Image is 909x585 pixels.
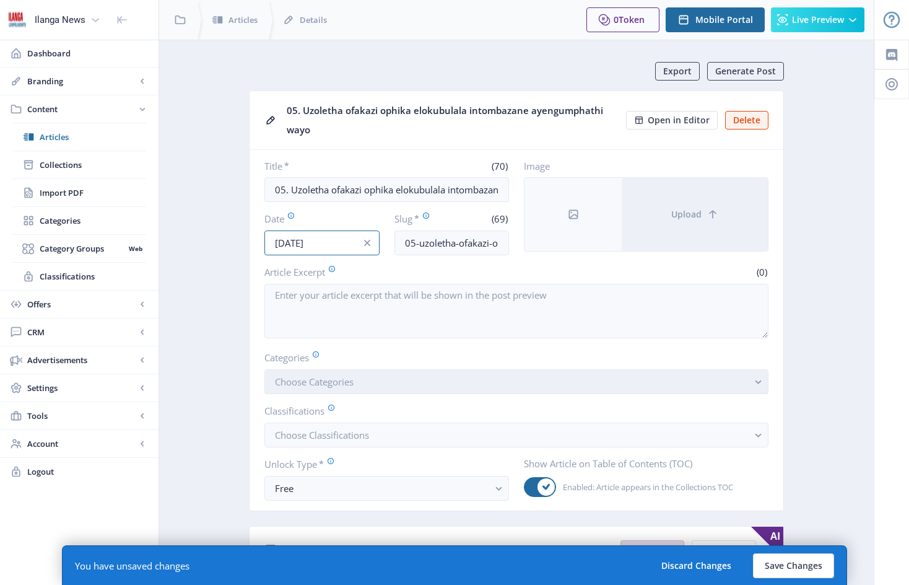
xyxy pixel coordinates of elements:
span: (70) [490,160,509,172]
span: Generate [640,545,679,555]
span: Text-to-Speech [287,543,354,555]
button: Generate Post [707,62,784,81]
span: Generate Post [715,66,776,76]
span: Settings [27,382,136,394]
span: Articles [40,131,146,143]
label: Show Article on Table of Contents (TOC) [524,457,759,470]
a: Categories [12,207,146,234]
a: Classifications [12,263,146,290]
button: Export [655,62,700,81]
button: 0Token [586,7,659,32]
span: Token [619,14,645,25]
a: Category GroupsWeb [12,235,146,262]
label: Article Excerpt [264,265,511,279]
label: Unlock Type [264,457,499,471]
span: Choose Categories [275,376,354,388]
span: (0) [755,266,768,278]
span: Category Groups [40,242,124,255]
div: Ilanga News [35,6,85,33]
div: You have unsaved changes [75,560,189,572]
button: Free [264,476,509,501]
span: Import PDF [40,187,146,199]
button: info [355,231,380,255]
span: AI [751,527,783,559]
label: Image [524,160,759,172]
button: Choose Categories [264,369,768,394]
span: Enabled: Article appears in the Collections TOC [556,480,733,495]
span: Mobile Portal [695,15,753,25]
nb-icon: info [361,237,373,249]
span: CRM [27,326,136,338]
span: Open in Editor [648,115,710,125]
label: Slug [394,212,447,226]
input: this-is-how-a-slug-looks-like [394,231,510,255]
span: Dashboard [27,47,149,59]
span: Classifications [40,270,146,283]
label: Categories [264,351,759,364]
span: (69) [490,213,509,225]
button: Choose Classifications [264,423,768,447]
span: Tools [27,410,136,422]
a: Collections [12,151,146,178]
a: Import PDF [12,179,146,206]
span: Logout [27,465,149,478]
div: 05. Uzoletha ofakazi ophika elokubulala intombazane ayengumphathi wayo [287,101,619,139]
img: 6e32966d-d278-493e-af78-9af65f0c2223.png [7,10,27,30]
div: Free [275,481,489,496]
button: Discard Changes [650,553,743,578]
span: Branding [27,75,136,87]
span: Content [27,103,136,115]
span: Collections [40,159,146,171]
a: New page [684,540,756,559]
span: Articles [228,14,258,26]
button: Generate [620,540,684,559]
a: Articles [12,123,146,151]
nb-badge: Web [124,242,146,255]
button: Delete [725,111,768,130]
button: Mobile Portal [666,7,765,32]
input: Type Article Title ... [264,177,509,202]
span: Details [300,14,327,26]
a: New page [613,540,684,559]
span: Upload [671,209,702,219]
span: Export [663,66,692,76]
button: Upload [622,178,768,251]
button: Save Changes [753,553,834,578]
span: Offers [27,298,136,310]
button: Live Preview [771,7,864,32]
span: Advertisements [27,354,136,366]
span: Choose Classifications [275,429,369,441]
button: Settings [692,540,756,559]
input: Publishing Date [264,231,380,255]
span: Account [27,438,136,450]
button: Open in Editor [626,111,718,130]
span: Live Preview [792,15,844,25]
label: Classifications [264,404,759,418]
span: Categories [40,214,146,227]
label: Date [264,212,370,226]
span: Settings [713,545,748,555]
label: Title [264,160,382,172]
